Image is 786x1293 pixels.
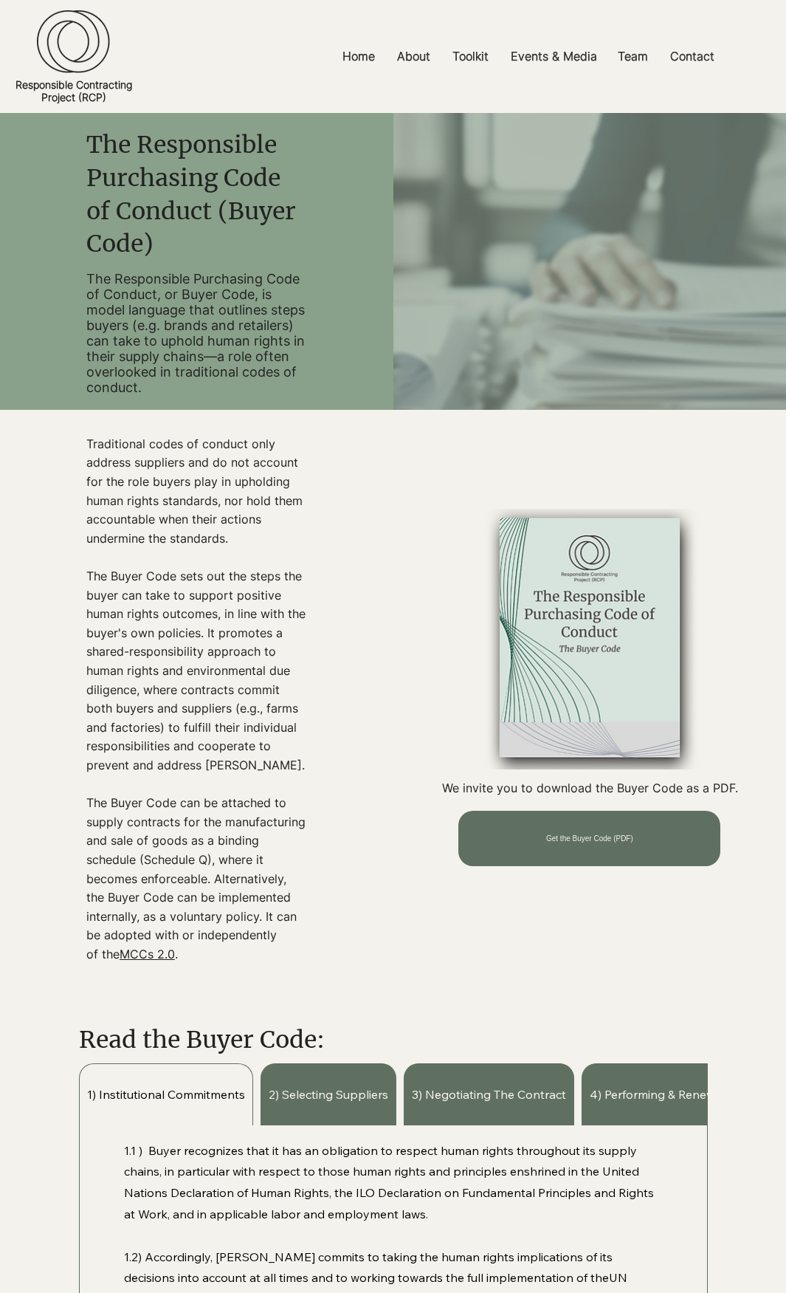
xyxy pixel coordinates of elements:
[426,780,754,796] p: We invite you to download the Buyer Code as a PDF.
[120,947,175,961] a: MCCs 2.0
[441,40,500,73] a: Toolkit
[390,40,438,73] p: About
[503,40,604,73] p: Events & Media
[412,1086,566,1102] span: 3) Negotiating The Contract
[546,834,633,843] span: Get the Buyer Code (PDF)
[271,40,786,73] nav: Site
[610,40,655,73] p: Team
[659,40,725,73] a: Contact
[331,40,386,73] a: Home
[663,40,722,73] p: Contact
[124,1140,662,1225] p: 1.1 ) Buyer recognizes that it has an obligation to respect human rights throughout its supply ch...
[607,40,659,73] a: Team
[86,271,306,395] p: The Responsible Purchasing Code of Conduct, or Buyer Code, is model language that outlines steps ...
[500,40,607,73] a: Events & Media
[426,509,754,769] img: RCP_buyer_code_edited.png
[87,1086,245,1102] span: 1) Institutional Commitments
[86,567,306,775] p: The Buyer Code sets out the steps the buyer can take to support positive human rights outcomes, i...
[15,78,132,103] a: Responsible ContractingProject (RCP)
[335,40,382,73] p: Home
[86,130,296,258] span: The Responsible Purchasing Code of Conduct (Buyer Code)
[386,40,441,73] a: About
[86,775,306,795] p: ​
[79,1023,573,1057] h2: Read the Buyer Code:
[458,811,720,866] a: Get the Buyer Code (PDF)
[445,40,496,73] p: Toolkit
[86,794,306,964] p: The Buyer Code can be attached to supply contracts for the manufacturing and sale of goods as a b...
[269,1086,388,1102] span: 2) Selecting Suppliers
[86,435,306,567] p: Traditional codes of conduct only address suppliers and do not account for the role buyers play i...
